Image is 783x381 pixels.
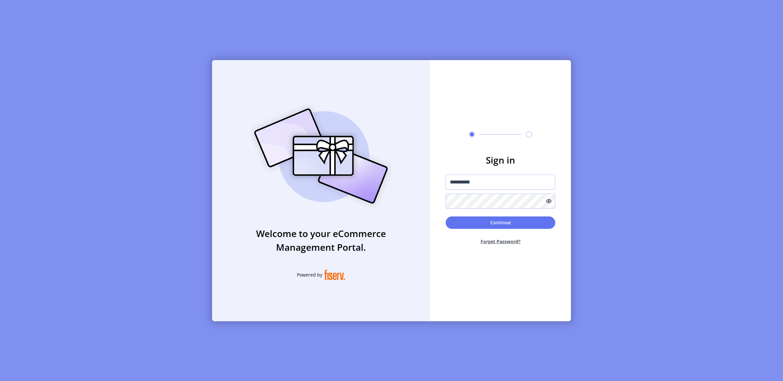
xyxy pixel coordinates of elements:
[244,101,398,211] img: card_Illustration.svg
[212,227,430,254] h3: Welcome to your eCommerce Management Portal.
[446,153,555,167] h3: Sign in
[446,216,555,229] button: Continue
[446,233,555,250] button: Forget Password?
[297,271,322,278] span: Powered by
